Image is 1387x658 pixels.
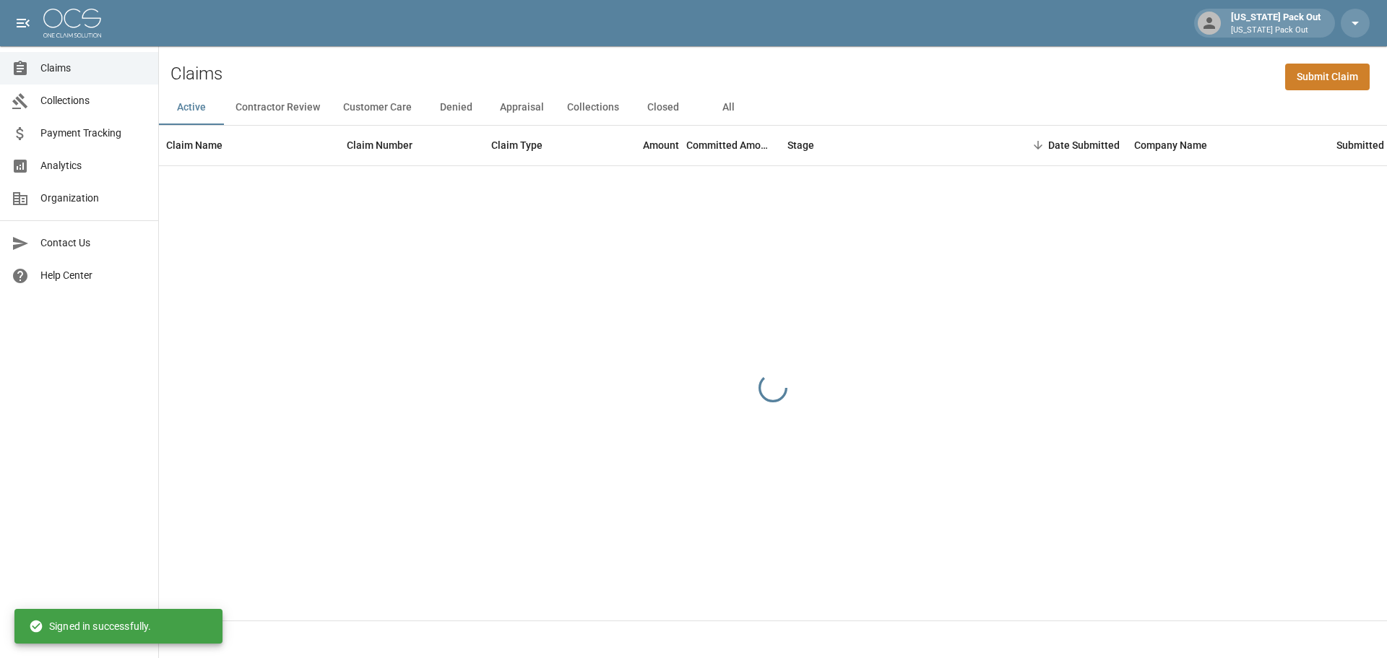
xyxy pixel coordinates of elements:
[347,125,412,165] div: Claim Number
[224,90,332,125] button: Contractor Review
[159,125,340,165] div: Claim Name
[484,125,592,165] div: Claim Type
[166,125,222,165] div: Claim Name
[686,125,773,165] div: Committed Amount
[43,9,101,38] img: ocs-logo-white-transparent.png
[592,125,686,165] div: Amount
[1231,25,1321,37] p: [US_STATE] Pack Out
[40,126,147,141] span: Payment Tracking
[488,90,556,125] button: Appraisal
[159,90,1387,125] div: dynamic tabs
[40,235,147,251] span: Contact Us
[40,191,147,206] span: Organization
[780,125,997,165] div: Stage
[556,90,631,125] button: Collections
[491,125,543,165] div: Claim Type
[1028,135,1048,155] button: Sort
[332,90,423,125] button: Customer Care
[40,268,147,283] span: Help Center
[40,61,147,76] span: Claims
[643,125,679,165] div: Amount
[1048,125,1120,165] div: Date Submitted
[159,90,224,125] button: Active
[696,90,761,125] button: All
[787,125,814,165] div: Stage
[686,125,780,165] div: Committed Amount
[1285,64,1370,90] a: Submit Claim
[40,158,147,173] span: Analytics
[1225,10,1326,36] div: [US_STATE] Pack Out
[29,613,151,639] div: Signed in successfully.
[631,90,696,125] button: Closed
[997,125,1127,165] div: Date Submitted
[40,93,147,108] span: Collections
[1127,125,1329,165] div: Company Name
[170,64,222,85] h2: Claims
[9,9,38,38] button: open drawer
[423,90,488,125] button: Denied
[340,125,484,165] div: Claim Number
[1134,125,1207,165] div: Company Name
